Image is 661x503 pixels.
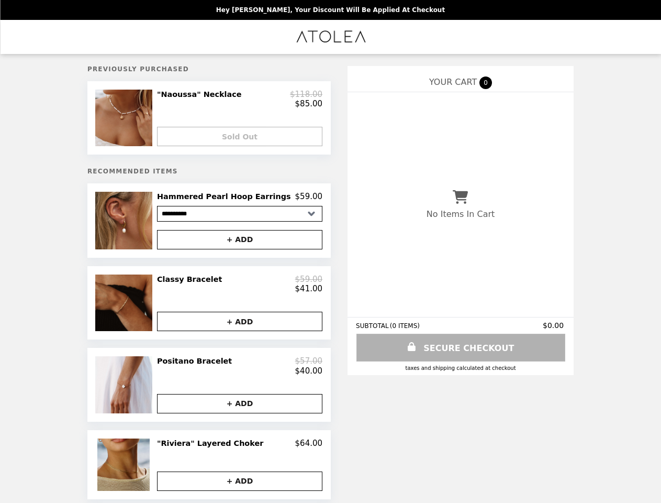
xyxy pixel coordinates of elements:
select: Select a product variant [157,206,322,222]
button: + ADD [157,394,322,413]
button: + ADD [157,230,322,249]
h5: Previously Purchased [87,65,331,73]
button: + ADD [157,472,322,491]
h2: Classy Bracelet [157,275,226,284]
h2: "Naoussa" Necklace [157,90,246,99]
p: $118.00 [290,90,322,99]
h5: Recommended Items [87,168,331,175]
p: $59.00 [295,192,323,201]
span: ( 0 ITEMS ) [390,322,420,330]
span: SUBTOTAL [356,322,390,330]
img: "Naoussa" Necklace [95,90,154,146]
span: $0.00 [543,321,565,330]
p: $59.00 [295,275,323,284]
img: Hammered Pearl Hoop Earrings [95,192,155,249]
p: $57.00 [295,356,323,366]
h2: "Riviera" Layered Choker [157,439,267,448]
p: No Items In Cart [427,209,495,219]
span: 0 [479,76,492,89]
span: YOUR CART [429,77,477,87]
h2: Positano Bracelet [157,356,236,366]
img: Brand Logo [295,26,366,48]
img: Classy Bracelet [95,275,154,331]
img: "Riviera" Layered Choker [97,439,152,491]
div: Taxes and Shipping calculated at checkout [356,365,565,371]
img: Positano Bracelet [95,356,154,413]
p: $64.00 [295,439,323,448]
p: $85.00 [295,99,323,108]
h2: Hammered Pearl Hoop Earrings [157,192,295,201]
button: + ADD [157,312,322,331]
p: Hey [PERSON_NAME], your discount will be applied at checkout [216,6,445,14]
p: $41.00 [295,284,323,293]
p: $40.00 [295,366,323,376]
